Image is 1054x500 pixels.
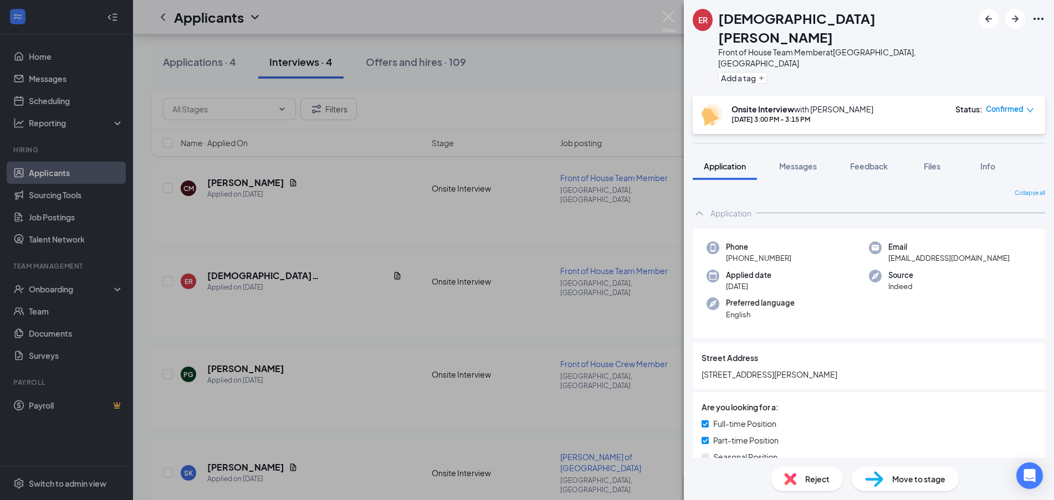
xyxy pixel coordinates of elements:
[726,309,795,320] span: English
[850,161,888,171] span: Feedback
[892,473,945,485] span: Move to stage
[979,9,999,29] button: ArrowLeftNew
[1005,9,1025,29] button: ArrowRight
[693,207,706,220] svg: ChevronUp
[726,270,771,281] span: Applied date
[713,451,777,463] span: Seasonal Position
[713,417,776,430] span: Full-time Position
[718,47,973,69] div: Front of House Team Member at [GEOGRAPHIC_DATA], [GEOGRAPHIC_DATA]
[731,104,873,115] div: with [PERSON_NAME]
[702,352,758,364] span: Street Address
[698,14,708,25] div: ER
[726,281,771,292] span: [DATE]
[924,161,940,171] span: Files
[1015,189,1045,198] span: Collapse all
[704,161,746,171] span: Application
[1026,106,1034,114] span: down
[731,115,873,124] div: [DATE] 3:00 PM - 3:15 PM
[731,104,794,114] b: Onsite Interview
[710,208,751,219] div: Application
[888,281,913,292] span: Indeed
[726,241,791,252] span: Phone
[702,368,1036,380] span: [STREET_ADDRESS][PERSON_NAME]
[955,104,983,115] div: Status :
[726,252,791,264] span: [PHONE_NUMBER]
[718,9,973,47] h1: [DEMOGRAPHIC_DATA][PERSON_NAME]
[986,104,1024,115] span: Confirmed
[805,473,830,485] span: Reject
[713,434,779,446] span: Part-time Position
[1009,12,1022,25] svg: ArrowRight
[779,161,817,171] span: Messages
[758,75,765,81] svg: Plus
[718,72,768,84] button: PlusAdd a tag
[982,12,995,25] svg: ArrowLeftNew
[1032,12,1045,25] svg: Ellipses
[726,297,795,308] span: Preferred language
[980,161,995,171] span: Info
[888,241,1010,252] span: Email
[702,401,779,413] span: Are you looking for a:
[888,252,1010,264] span: [EMAIL_ADDRESS][DOMAIN_NAME]
[888,270,913,281] span: Source
[1016,462,1043,489] div: Open Intercom Messenger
